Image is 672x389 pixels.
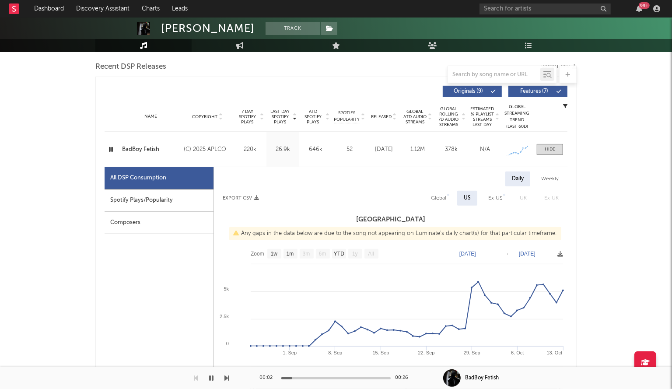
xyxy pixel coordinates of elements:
[334,110,360,123] span: Spotify Popularity
[431,193,446,203] div: Global
[224,286,229,291] text: 5k
[504,104,530,130] div: Global Streaming Trend (Last 60D)
[287,251,294,257] text: 1m
[464,193,471,203] div: US
[371,114,392,119] span: Released
[214,214,567,225] h3: [GEOGRAPHIC_DATA]
[547,350,562,355] text: 13. Oct
[303,251,310,257] text: 3m
[437,145,466,154] div: 378k
[271,251,278,257] text: 1w
[508,86,567,97] button: Features(7)
[418,350,435,355] text: 22. Sep
[504,251,509,257] text: →
[266,22,320,35] button: Track
[301,145,330,154] div: 646k
[403,109,427,125] span: Global ATD Audio Streams
[184,144,231,155] div: (C) 2025 APLCO
[301,109,325,125] span: ATD Spotify Plays
[519,251,535,257] text: [DATE]
[448,71,540,78] input: Search by song name or URL
[334,145,365,154] div: 52
[236,109,259,125] span: 7 Day Spotify Plays
[251,251,264,257] text: Zoom
[535,172,565,186] div: Weekly
[470,145,500,154] div: N/A
[639,2,650,9] div: 99 +
[636,5,642,12] button: 99+
[229,227,561,240] div: Any gaps in the data below are due to the song not appearing on Luminate's daily chart(s) for tha...
[540,64,577,70] button: Export CSV
[122,113,179,120] div: Name
[328,350,342,355] text: 8. Sep
[105,189,213,212] div: Spotify Plays/Popularity
[488,193,502,203] div: Ex-US
[465,374,499,382] div: BadBoy Fetish
[283,350,297,355] text: 1. Sep
[319,251,326,257] text: 6m
[511,350,524,355] text: 6. Oct
[470,106,494,127] span: Estimated % Playlist Streams Last Day
[403,145,432,154] div: 1.12M
[369,145,399,154] div: [DATE]
[368,251,374,257] text: All
[105,167,213,189] div: All DSP Consumption
[192,114,217,119] span: Copyright
[220,314,229,319] text: 2.5k
[395,373,413,383] div: 00:26
[226,341,229,346] text: 0
[514,89,554,94] span: Features ( 7 )
[236,145,264,154] div: 220k
[95,62,166,72] span: Recent DSP Releases
[269,109,292,125] span: Last Day Spotify Plays
[464,350,480,355] text: 29. Sep
[161,22,255,35] div: [PERSON_NAME]
[373,350,389,355] text: 15. Sep
[223,196,259,201] button: Export CSV
[443,86,502,97] button: Originals(9)
[259,373,277,383] div: 00:02
[437,106,461,127] span: Global Rolling 7D Audio Streams
[479,4,611,14] input: Search for artists
[269,145,297,154] div: 26.9k
[459,251,476,257] text: [DATE]
[105,212,213,234] div: Composers
[352,251,358,257] text: 1y
[122,145,179,154] a: BadBoy Fetish
[110,173,166,183] div: All DSP Consumption
[448,89,489,94] span: Originals ( 9 )
[505,172,530,186] div: Daily
[334,251,344,257] text: YTD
